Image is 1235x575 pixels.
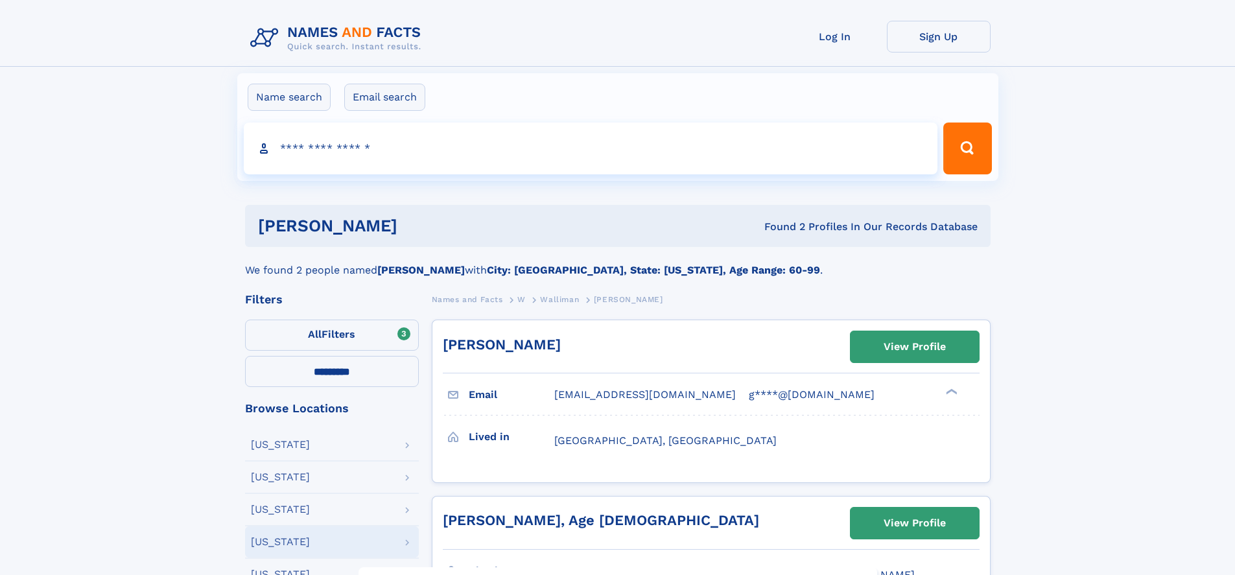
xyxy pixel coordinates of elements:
div: [US_STATE] [251,440,310,450]
a: View Profile [851,508,979,539]
span: [PERSON_NAME] [594,295,663,304]
a: Log In [783,21,887,53]
a: Sign Up [887,21,991,53]
a: [PERSON_NAME], Age [DEMOGRAPHIC_DATA] [443,512,759,528]
div: View Profile [884,508,946,538]
button: Search Button [943,123,991,174]
label: Name search [248,84,331,111]
input: search input [244,123,938,174]
div: ❯ [943,388,958,396]
a: Walliman [540,291,579,307]
b: City: [GEOGRAPHIC_DATA], State: [US_STATE], Age Range: 60-99 [487,264,820,276]
label: Filters [245,320,419,351]
div: [US_STATE] [251,504,310,515]
span: All [308,328,322,340]
a: View Profile [851,331,979,362]
a: W [517,291,526,307]
div: Filters [245,294,419,305]
div: Browse Locations [245,403,419,414]
h3: Email [469,384,554,406]
a: [PERSON_NAME] [443,336,561,353]
b: [PERSON_NAME] [377,264,465,276]
div: [US_STATE] [251,537,310,547]
h1: [PERSON_NAME] [258,218,581,234]
span: Walliman [540,295,579,304]
div: [US_STATE] [251,472,310,482]
span: W [517,295,526,304]
div: Found 2 Profiles In Our Records Database [581,220,978,234]
a: Names and Facts [432,291,503,307]
span: [EMAIL_ADDRESS][DOMAIN_NAME] [554,388,736,401]
img: Logo Names and Facts [245,21,432,56]
h3: Lived in [469,426,554,448]
div: View Profile [884,332,946,362]
span: [GEOGRAPHIC_DATA], [GEOGRAPHIC_DATA] [554,434,777,447]
div: We found 2 people named with . [245,247,991,278]
label: Email search [344,84,425,111]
